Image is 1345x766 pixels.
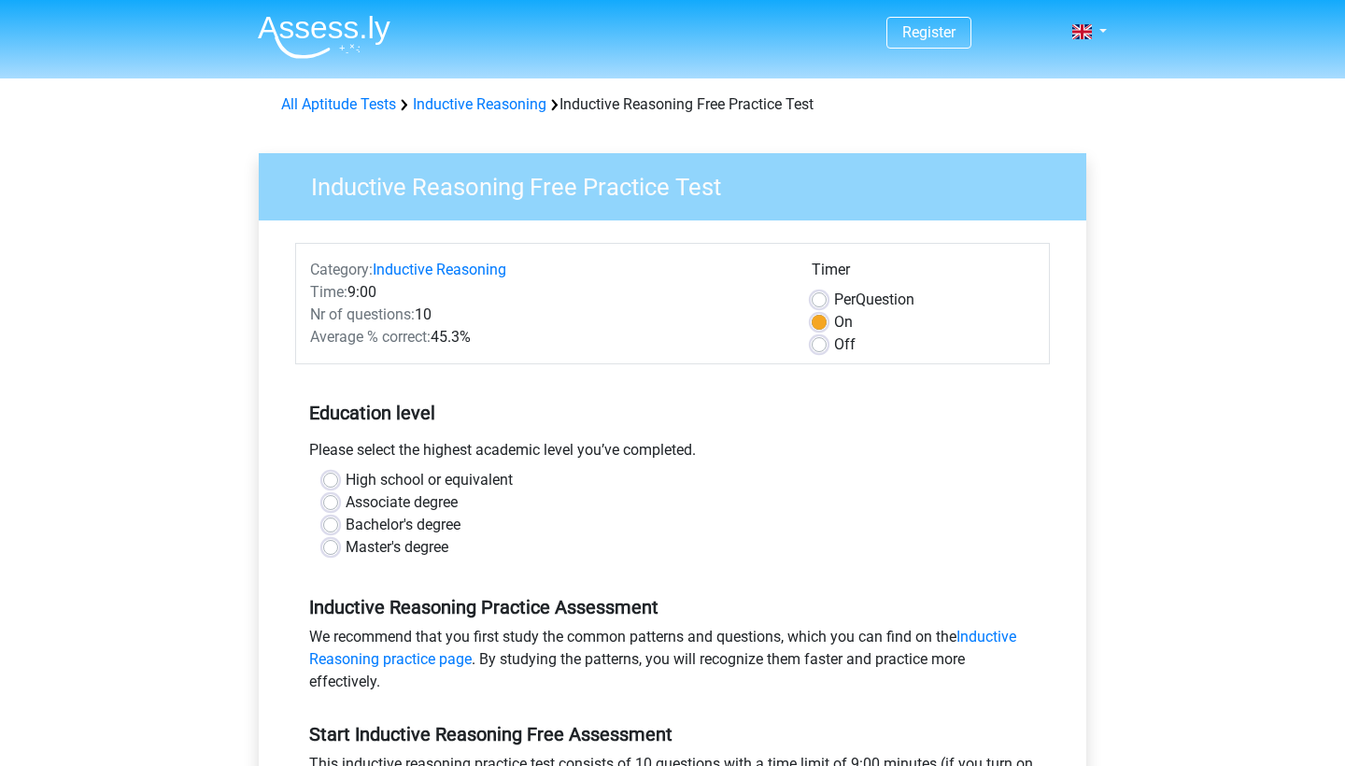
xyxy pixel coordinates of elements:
a: All Aptitude Tests [281,95,396,113]
div: Inductive Reasoning Free Practice Test [274,93,1071,116]
h5: Inductive Reasoning Practice Assessment [309,596,1036,618]
label: Off [834,333,856,356]
h5: Start Inductive Reasoning Free Assessment [309,723,1036,745]
label: On [834,311,853,333]
h3: Inductive Reasoning Free Practice Test [289,165,1072,202]
div: We recommend that you first study the common patterns and questions, which you can find on the . ... [295,626,1050,701]
label: High school or equivalent [346,469,513,491]
span: Category: [310,261,373,278]
div: 10 [296,304,798,326]
span: Time: [310,283,347,301]
h5: Education level [309,394,1036,432]
a: Inductive Reasoning [373,261,506,278]
div: 9:00 [296,281,798,304]
div: Timer [812,259,1035,289]
span: Average % correct: [310,328,431,346]
div: Please select the highest academic level you’ve completed. [295,439,1050,469]
label: Bachelor's degree [346,514,460,536]
label: Question [834,289,914,311]
span: Nr of questions: [310,305,415,323]
label: Master's degree [346,536,448,559]
label: Associate degree [346,491,458,514]
span: Per [834,291,856,308]
a: Register [902,23,956,41]
div: 45.3% [296,326,798,348]
img: Assessly [258,15,390,59]
a: Inductive Reasoning [413,95,546,113]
